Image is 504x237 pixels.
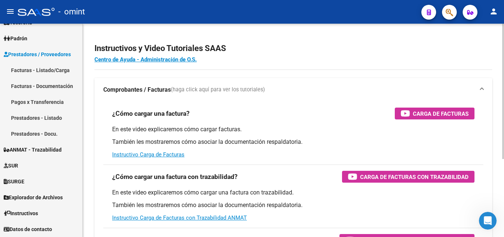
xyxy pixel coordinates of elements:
a: Instructivo Carga de Facturas con Trazabilidad ANMAT [112,214,247,221]
mat-icon: person [489,7,498,16]
span: Datos de contacto [4,225,52,233]
span: SURGE [4,177,24,186]
a: Centro de Ayuda - Administración de O.S. [94,56,197,63]
span: SUR [4,162,18,170]
span: ANMAT - Trazabilidad [4,146,62,154]
h2: Instructivos y Video Tutoriales SAAS [94,41,492,55]
p: En este video explicaremos cómo cargar facturas. [112,125,474,133]
span: Prestadores / Proveedores [4,50,71,58]
p: También les mostraremos cómo asociar la documentación respaldatoria. [112,138,474,146]
button: Carga de Facturas con Trazabilidad [342,171,474,183]
h3: ¿Cómo cargar una factura con trazabilidad? [112,172,238,182]
span: Padrón [4,34,27,43]
span: (haga click aquí para ver los tutoriales) [171,86,265,94]
span: Carga de Facturas [413,109,469,118]
h3: ¿Cómo cargar una factura? [112,108,190,119]
mat-icon: menu [6,7,15,16]
span: Carga de Facturas con Trazabilidad [360,172,469,182]
strong: Comprobantes / Facturas [103,86,171,94]
a: Instructivo Carga de Facturas [112,151,184,158]
span: - omint [58,4,85,20]
p: También les mostraremos cómo asociar la documentación respaldatoria. [112,201,474,209]
button: Carga de Facturas [395,108,474,119]
p: En este video explicaremos cómo cargar una factura con trazabilidad. [112,189,474,197]
span: Instructivos [4,209,38,217]
span: Explorador de Archivos [4,193,63,202]
mat-expansion-panel-header: Comprobantes / Facturas(haga click aquí para ver los tutoriales) [94,78,492,102]
iframe: Intercom live chat [479,212,497,230]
